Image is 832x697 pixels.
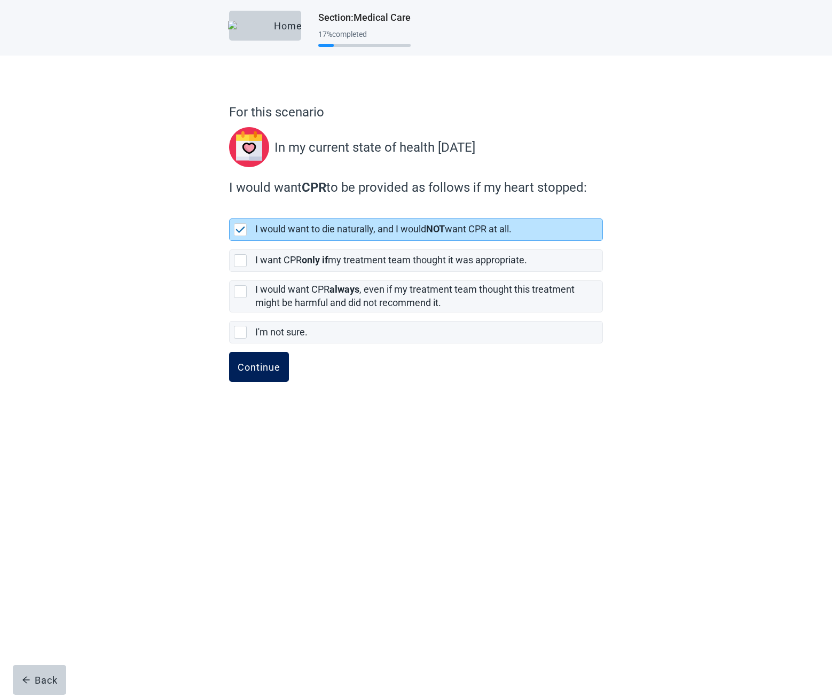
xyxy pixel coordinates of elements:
[228,21,270,30] img: Elephant
[229,11,301,41] button: ElephantHome
[229,178,598,197] label: I would want to be provided as follows if my heart stopped:
[302,254,328,265] strong: only if
[13,665,66,695] button: arrow-leftBack
[302,180,326,195] strong: CPR
[229,249,603,272] div: [object Object], checkbox, not selected
[329,284,359,295] strong: always
[229,127,274,167] img: svg%3e
[318,10,411,25] h1: Section : Medical Care
[255,326,308,338] label: I'm not sure.
[238,20,293,31] div: Home
[22,675,58,685] div: Back
[274,138,475,157] p: In my current state of health [DATE]
[229,218,603,241] div: [object Object], checkbox, selected
[229,352,289,382] button: Continue
[318,30,411,38] div: 17 % completed
[229,321,603,343] div: I'm not sure., checkbox, not selected
[426,223,445,234] strong: NOT
[255,284,575,308] label: I would want CPR , even if my treatment team thought this treatment might be harmful and did not ...
[238,362,280,372] div: Continue
[22,676,30,684] span: arrow-left
[229,103,603,122] p: For this scenario
[318,26,411,52] div: Progress section
[255,223,512,234] label: I would want to die naturally, and I would want CPR at all.
[255,254,527,265] label: I want CPR my treatment team thought it was appropriate.
[229,280,603,312] div: [object Object], checkbox, not selected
